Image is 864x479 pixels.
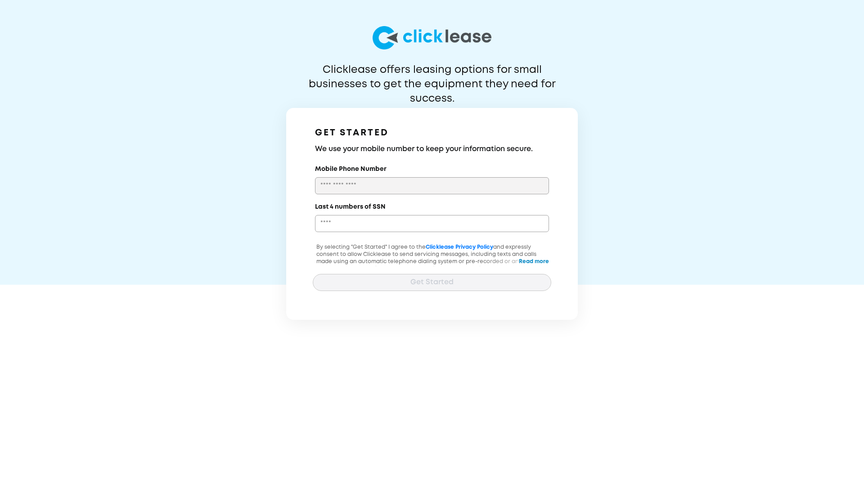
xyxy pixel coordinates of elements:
a: Clicklease Privacy Policy [426,245,493,250]
label: Mobile Phone Number [315,165,387,174]
h3: We use your mobile number to keep your information secure. [315,144,549,155]
h1: GET STARTED [315,126,549,140]
img: logo-larg [373,26,491,49]
button: Get Started [313,274,551,291]
p: Clicklease offers leasing options for small businesses to get the equipment they need for success. [287,63,577,92]
label: Last 4 numbers of SSN [315,202,386,211]
p: By selecting "Get Started" I agree to the and expressly consent to allow Clicklease to send servi... [313,244,551,287]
